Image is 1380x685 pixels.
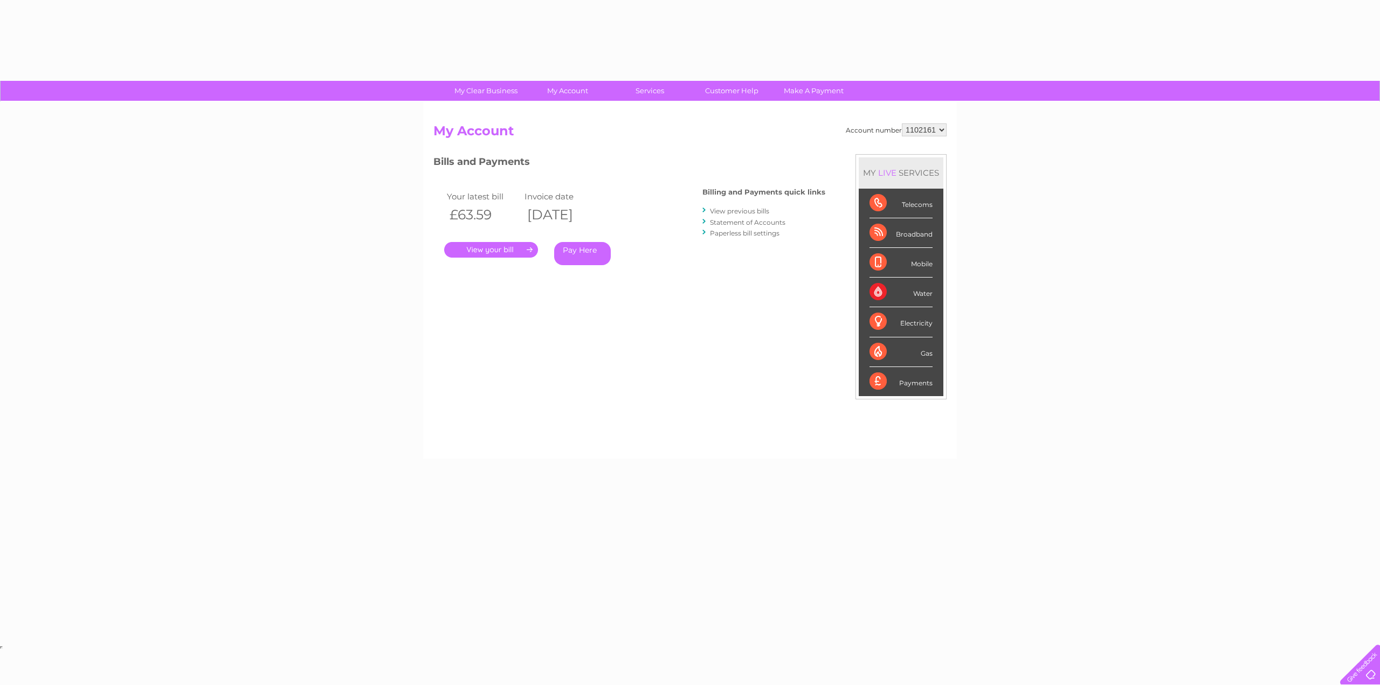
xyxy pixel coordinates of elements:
h4: Billing and Payments quick links [702,188,825,196]
a: Services [605,81,694,101]
div: Telecoms [870,189,933,218]
div: Account number [846,123,947,136]
a: . [444,242,538,258]
a: Customer Help [687,81,776,101]
a: My Clear Business [441,81,530,101]
div: Broadband [870,218,933,248]
a: Statement of Accounts [710,218,785,226]
td: Your latest bill [444,189,522,204]
h3: Bills and Payments [433,154,825,173]
div: Mobile [870,248,933,278]
th: [DATE] [522,204,599,226]
div: Electricity [870,307,933,337]
td: Invoice date [522,189,599,204]
h2: My Account [433,123,947,144]
div: Payments [870,367,933,396]
div: Water [870,278,933,307]
a: Make A Payment [769,81,858,101]
th: £63.59 [444,204,522,226]
div: Gas [870,337,933,367]
a: Pay Here [554,242,611,265]
div: MY SERVICES [859,157,943,188]
a: Paperless bill settings [710,229,779,237]
div: LIVE [876,168,899,178]
a: View previous bills [710,207,769,215]
a: My Account [523,81,612,101]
